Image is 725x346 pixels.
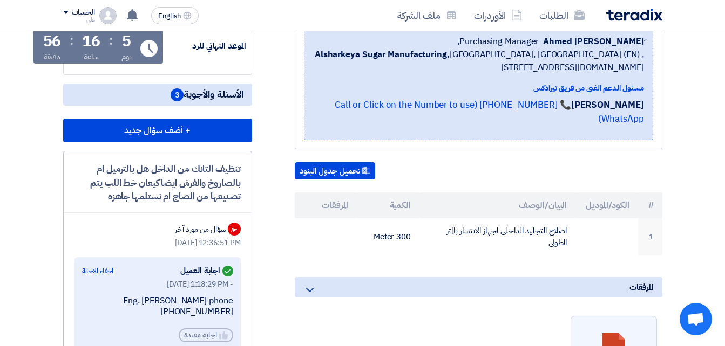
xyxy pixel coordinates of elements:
[171,88,184,101] span: 3
[82,279,233,290] div: [DATE] 1:18:29 PM -
[629,281,653,293] span: المرفقات
[72,8,95,17] div: الحساب
[228,223,241,236] div: خع
[457,35,539,48] span: Purchasing Manager,
[313,82,644,94] div: مسئول الدعم الفني من فريق تيرادكس
[180,264,233,279] div: اجابة العميل
[335,98,644,126] a: 📞 [PHONE_NUMBER] (Call or Click on the Number to use WhatsApp)
[74,162,241,204] div: تنظيف التانك من الداخل هل بالترميل ام بالصاروخ والفرش ايضا كيعان خط اللب يتم تصنيعها من الصاج ام ...
[44,51,60,63] div: دقيقة
[465,3,531,28] a: الأوردرات
[43,34,62,49] div: 56
[575,192,638,218] th: الكود/الموديل
[638,192,662,218] th: #
[175,224,225,235] div: سؤال من مورد آخر
[82,295,233,318] div: Eng. [PERSON_NAME] phone [PHONE_NUMBER]
[82,34,100,49] div: 16
[531,3,593,28] a: الطلبات
[171,88,243,101] span: الأسئلة والأجوبة
[109,31,113,50] div: :
[99,7,117,24] img: profile_test.png
[606,9,662,21] img: Teradix logo
[63,17,95,23] div: على
[158,12,181,20] span: English
[165,40,246,52] div: الموعد النهائي للرد
[179,328,233,342] div: اجابة مفيدة
[315,48,450,61] b: Alsharkeya Sugar Manufacturing,
[419,192,575,218] th: البيان/الوصف
[295,162,375,179] button: تحميل جدول البنود
[313,48,644,74] span: [GEOGRAPHIC_DATA], [GEOGRAPHIC_DATA] (EN) ,[STREET_ADDRESS][DOMAIN_NAME]
[84,51,99,63] div: ساعة
[295,192,357,218] th: المرفقات
[357,192,419,218] th: الكمية
[122,34,131,49] div: 5
[543,35,643,48] span: ِAhmed [PERSON_NAME]
[82,266,114,276] div: اخفاء الاجابة
[357,218,419,255] td: 300 Meter
[571,98,644,112] strong: [PERSON_NAME]
[121,51,132,63] div: يوم
[419,218,575,255] td: اصلاح التجليد الداخلى لجهاز الانتشار بالمتر الطولى
[70,31,73,50] div: :
[638,218,662,255] td: 1
[63,119,252,142] button: + أضف سؤال جديد
[151,7,199,24] button: English
[680,303,712,335] a: Open chat
[74,237,241,248] div: [DATE] 12:36:51 PM
[389,3,465,28] a: ملف الشركة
